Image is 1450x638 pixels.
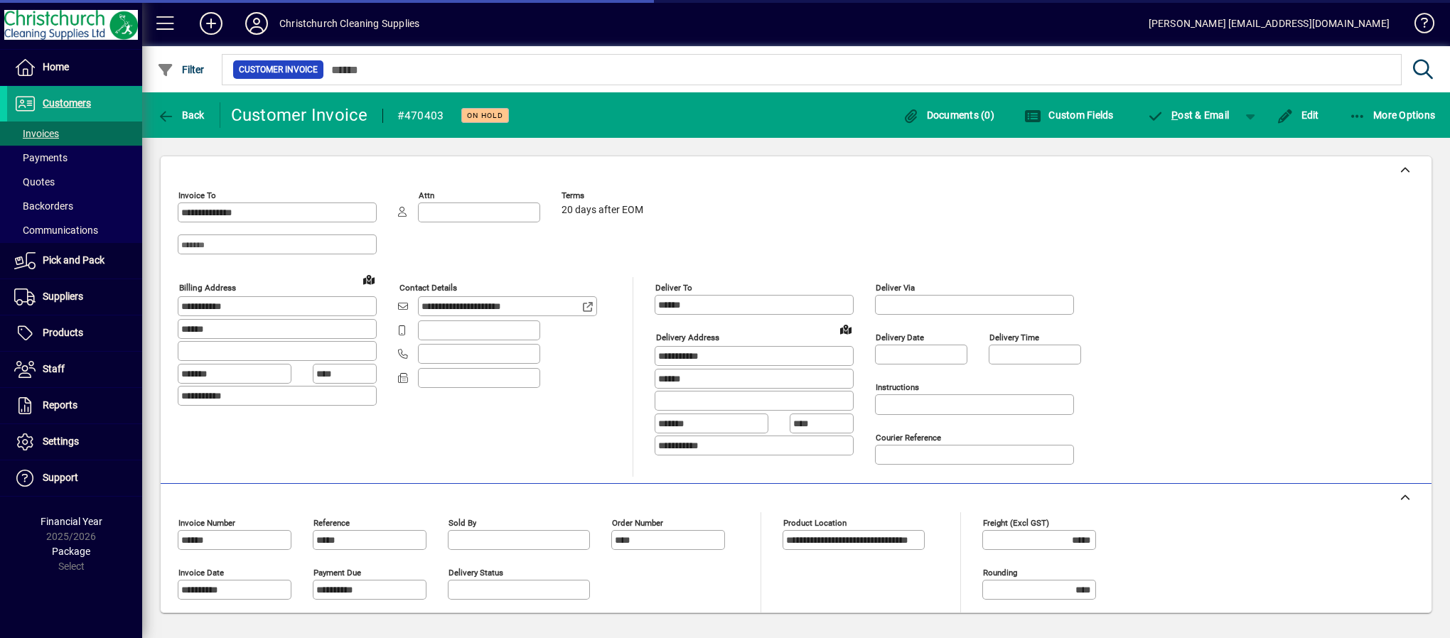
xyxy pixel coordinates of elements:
a: View on map [358,268,380,291]
span: Financial Year [41,516,102,527]
mat-label: Freight (excl GST) [983,518,1049,528]
button: More Options [1346,102,1439,128]
span: Payments [14,152,68,163]
button: Post & Email [1140,102,1237,128]
span: Filter [157,64,205,75]
span: Customer Invoice [239,63,318,77]
a: Pick and Pack [7,243,142,279]
a: Home [7,50,142,85]
span: Pick and Pack [43,254,104,266]
div: [PERSON_NAME] [EMAIL_ADDRESS][DOMAIN_NAME] [1149,12,1390,35]
a: Suppliers [7,279,142,315]
div: Christchurch Cleaning Supplies [279,12,419,35]
a: Staff [7,352,142,387]
span: ost & Email [1147,109,1230,121]
mat-label: Delivery date [876,332,924,342]
span: Staff [43,363,65,374]
span: 20 days after EOM [562,205,643,216]
span: Suppliers [43,291,83,302]
span: On hold [467,111,503,120]
a: Knowledge Base [1404,3,1432,49]
mat-label: Invoice number [178,518,235,528]
button: Filter [154,57,208,82]
span: Home [43,61,69,72]
button: Profile [234,11,279,36]
mat-label: Sold by [449,518,476,528]
span: Settings [43,436,79,447]
span: Backorders [14,200,73,212]
button: Add [188,11,234,36]
mat-label: Rounding [983,568,1017,578]
span: Edit [1277,109,1319,121]
mat-label: Courier Reference [876,433,941,443]
span: Terms [562,191,647,200]
button: Documents (0) [898,102,998,128]
mat-label: Reference [313,518,350,528]
mat-label: Instructions [876,382,919,392]
button: Edit [1273,102,1323,128]
span: Products [43,327,83,338]
mat-label: Product location [783,518,847,528]
mat-label: Deliver To [655,283,692,293]
mat-label: Deliver via [876,283,915,293]
span: Invoices [14,128,59,139]
a: Quotes [7,170,142,194]
a: Backorders [7,194,142,218]
mat-label: Attn [419,190,434,200]
span: P [1171,109,1178,121]
a: Reports [7,388,142,423]
mat-label: Delivery time [989,332,1039,342]
a: Support [7,460,142,496]
mat-label: Invoice date [178,568,224,578]
span: Back [157,109,205,121]
span: Support [43,472,78,483]
span: Quotes [14,176,55,188]
mat-label: Payment due [313,568,361,578]
a: Payments [7,146,142,170]
span: Documents (0) [902,109,994,121]
a: Invoices [7,121,142,146]
div: #470403 [397,104,444,127]
a: Products [7,315,142,351]
mat-label: Invoice To [178,190,216,200]
span: Reports [43,399,77,411]
span: Package [52,546,90,557]
span: Customers [43,97,91,109]
mat-label: Order number [612,518,663,528]
button: Custom Fields [1021,102,1117,128]
app-page-header-button: Back [142,102,220,128]
span: Communications [14,225,98,236]
a: Communications [7,218,142,242]
div: Customer Invoice [231,104,368,126]
span: Custom Fields [1024,109,1114,121]
a: Settings [7,424,142,460]
button: Back [154,102,208,128]
mat-label: Delivery status [449,568,503,578]
a: View on map [834,318,857,340]
span: More Options [1349,109,1436,121]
